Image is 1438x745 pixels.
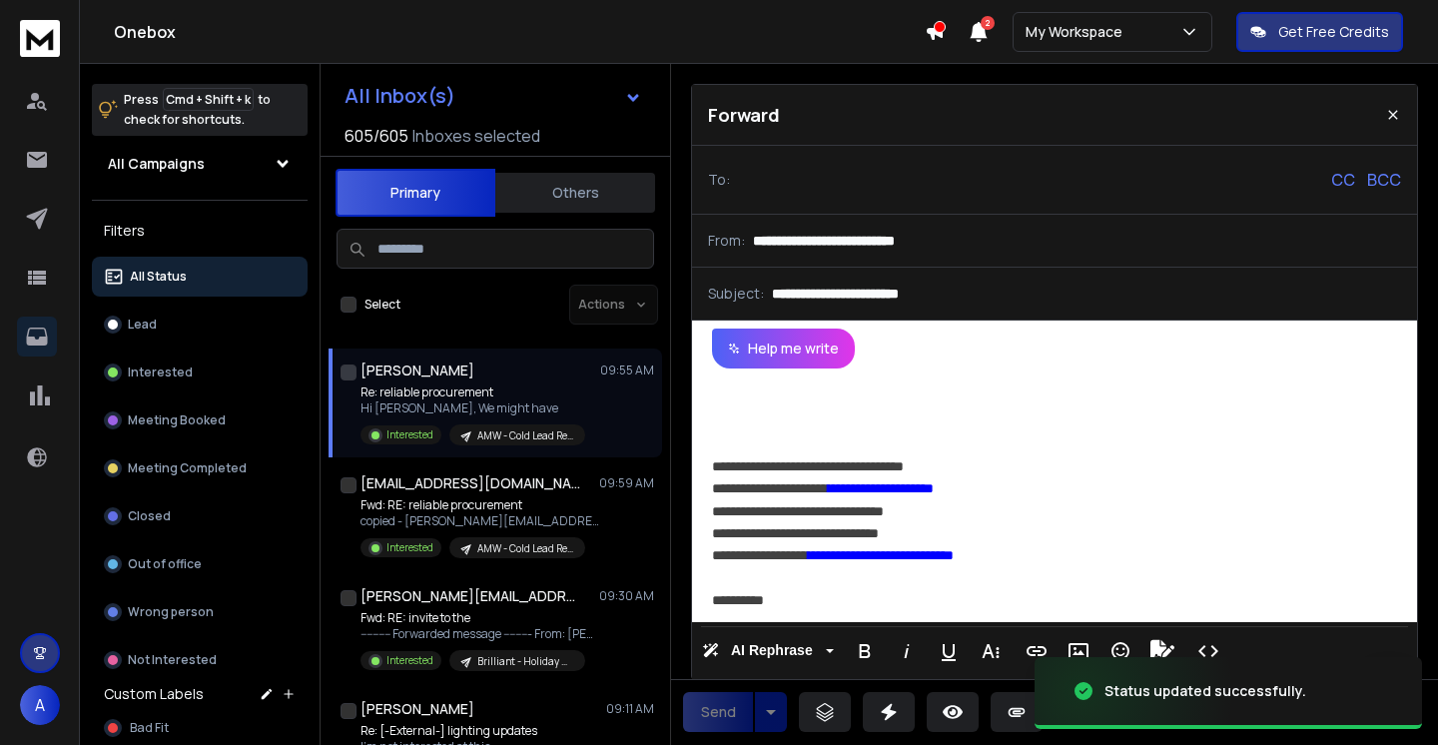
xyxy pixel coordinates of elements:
button: Italic (⌘I) [888,631,926,671]
span: 2 [981,16,995,30]
h1: [PERSON_NAME][EMAIL_ADDRESS][DOMAIN_NAME] [360,586,580,606]
button: A [20,685,60,725]
button: Meeting Completed [92,448,308,488]
button: Lead [92,305,308,345]
button: Wrong person [92,592,308,632]
p: Interested [386,540,433,555]
button: Emoticons [1101,631,1139,671]
p: Fwd: RE: reliable procurement [360,497,600,513]
p: BCC [1367,168,1401,192]
button: Interested [92,353,308,392]
p: Closed [128,508,171,524]
button: Not Interested [92,640,308,680]
p: Wrong person [128,604,214,620]
span: Bad Fit [130,720,169,736]
p: copied - [PERSON_NAME][EMAIL_ADDRESS][PERSON_NAME][DOMAIN_NAME] ---------- Forwarded message [360,513,600,529]
p: Hi [PERSON_NAME], We might have [360,400,585,416]
h1: [EMAIL_ADDRESS][DOMAIN_NAME] [360,473,580,493]
button: Help me write [712,329,855,369]
p: Lead [128,317,157,333]
button: AI Rephrase [698,631,838,671]
p: Meeting Completed [128,460,247,476]
button: Closed [92,496,308,536]
p: 09:59 AM [599,475,654,491]
button: Underline (⌘U) [930,631,968,671]
label: Select [364,297,400,313]
p: To: [708,170,730,190]
h1: [PERSON_NAME] [360,361,474,380]
p: 09:11 AM [606,701,654,717]
p: Press to check for shortcuts. [124,90,271,130]
span: AI Rephrase [727,642,817,659]
h1: All Campaigns [108,154,205,174]
p: AMW - Cold Lead Reengagement [477,428,573,443]
button: Get Free Credits [1236,12,1403,52]
p: Forward [708,101,780,129]
button: Others [495,171,655,215]
span: 605 / 605 [345,124,408,148]
p: Get Free Credits [1278,22,1389,42]
button: Meeting Booked [92,400,308,440]
h1: Onebox [114,20,925,44]
h3: Inboxes selected [412,124,540,148]
p: Re: [-External-] lighting updates [360,723,560,739]
h3: Filters [92,217,308,245]
p: Interested [128,365,193,380]
button: All Campaigns [92,144,308,184]
p: Interested [386,653,433,668]
p: AMW - Cold Lead Reengagement [477,541,573,556]
button: More Text [972,631,1010,671]
p: Brilliant - Holiday Messaging - Open Tech and Open Finance - Version B [477,654,573,669]
p: Interested [386,427,433,442]
button: All Status [92,257,308,297]
p: Fwd: RE: invite to the [360,610,600,626]
p: 09:55 AM [600,363,654,378]
p: My Workspace [1026,22,1130,42]
p: Re: reliable procurement [360,384,585,400]
button: Insert Image (⌘P) [1060,631,1097,671]
div: Status updated successfully. [1104,681,1306,701]
button: Code View [1189,631,1227,671]
button: Insert Link (⌘K) [1018,631,1056,671]
button: Signature [1143,631,1181,671]
button: Primary [336,169,495,217]
span: Cmd + Shift + k [163,88,254,111]
p: CC [1331,168,1355,192]
p: From: [708,231,745,251]
img: logo [20,20,60,57]
p: Meeting Booked [128,412,226,428]
button: Out of office [92,544,308,584]
p: 09:30 AM [599,588,654,604]
h3: Custom Labels [104,684,204,704]
h1: [PERSON_NAME] [360,699,474,719]
button: Bold (⌘B) [846,631,884,671]
p: Out of office [128,556,202,572]
button: All Inbox(s) [329,76,658,116]
p: Not Interested [128,652,217,668]
p: Subject: [708,284,764,304]
p: ---------- Forwarded message --------- From: [PERSON_NAME], [360,626,600,642]
h1: All Inbox(s) [345,86,455,106]
p: All Status [130,269,187,285]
